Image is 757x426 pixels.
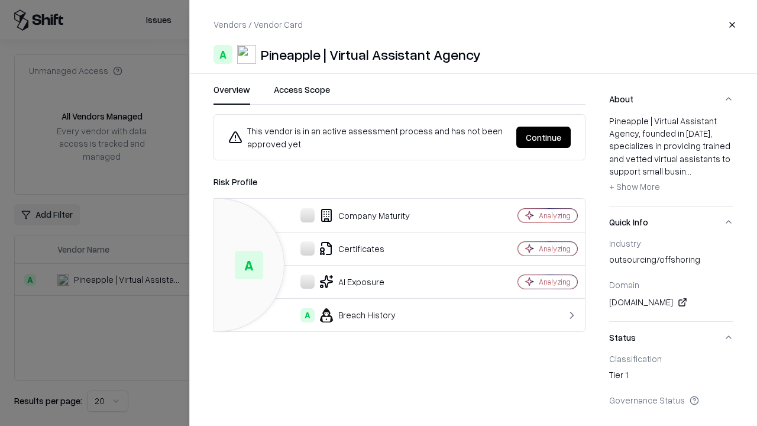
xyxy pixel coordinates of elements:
span: ... [686,166,691,176]
div: A [235,251,263,279]
div: Pineapple | Virtual Assistant Agency, founded in [DATE], specializes in providing trained and vet... [609,115,733,196]
div: Certificates [224,241,477,256]
div: Domain [609,279,733,290]
div: outsourcing/offshoring [609,253,733,270]
button: About [609,83,733,115]
div: Analyzing [539,211,571,221]
div: Tier 1 [609,369,733,385]
div: Analyzing [539,244,571,254]
button: Quick Info [609,206,733,238]
button: Access Scope [274,83,330,105]
div: About [609,115,733,206]
div: [DOMAIN_NAME] [609,295,733,309]
div: Risk Profile [213,175,585,189]
div: Governance Status [609,395,733,405]
button: Overview [213,83,250,105]
button: + Show More [609,177,660,196]
p: Vendors / Vendor Card [213,18,303,31]
span: + Show More [609,181,660,192]
div: AI Exposure [224,275,477,289]
div: Industry [609,238,733,248]
div: A [213,45,232,64]
div: Analyzing [539,277,571,287]
div: This vendor is in an active assessment process and has not been approved yet. [228,124,507,150]
div: Classification [609,353,733,364]
button: Status [609,322,733,353]
div: Company Maturity [224,208,477,222]
div: Pineapple | Virtual Assistant Agency [261,45,481,64]
div: A [300,308,315,322]
button: Continue [516,127,571,148]
img: Pineapple | Virtual Assistant Agency [237,45,256,64]
div: Quick Info [609,238,733,321]
div: Breach History [224,308,477,322]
